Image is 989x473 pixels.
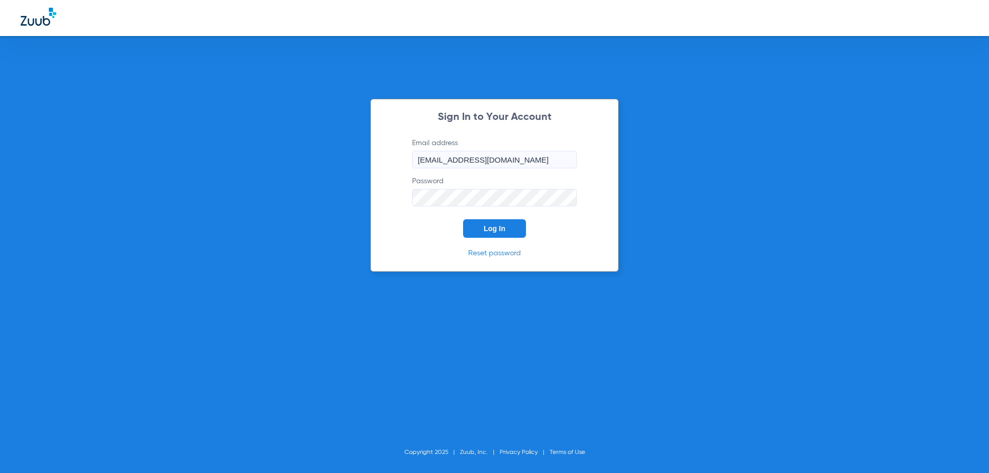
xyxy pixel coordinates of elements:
[412,189,577,206] input: Password
[412,138,577,168] label: Email address
[484,224,505,233] span: Log In
[21,8,56,26] img: Zuub Logo
[460,447,500,458] li: Zuub, Inc.
[397,112,592,122] h2: Sign In to Your Account
[412,176,577,206] label: Password
[500,449,538,456] a: Privacy Policy
[463,219,526,238] button: Log In
[404,447,460,458] li: Copyright 2025
[412,151,577,168] input: Email address
[550,449,585,456] a: Terms of Use
[468,250,521,257] a: Reset password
